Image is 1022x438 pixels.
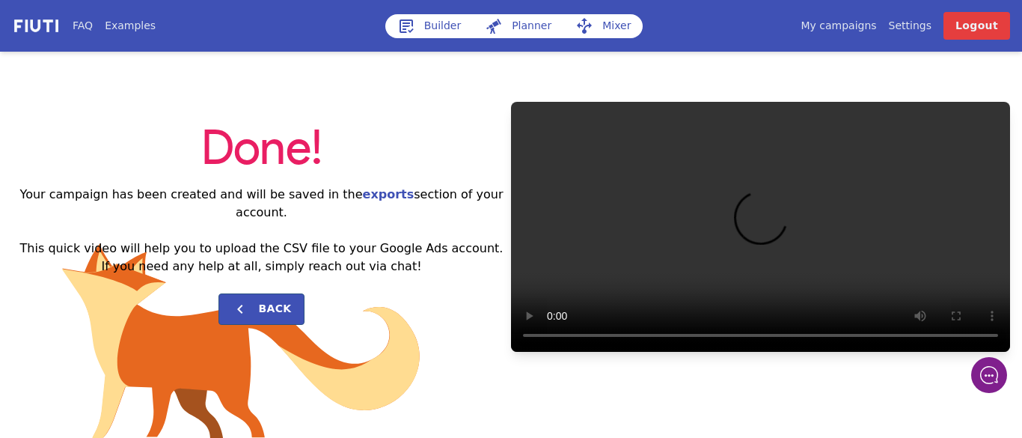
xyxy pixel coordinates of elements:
h2: Your campaign has been created and will be saved in the section of your account. This quick video... [12,186,511,276]
iframe: gist-messenger-bubble-iframe [971,357,1007,393]
video: Your browser does not support HTML5 video. [511,102,1010,352]
img: f731f27.png [12,17,61,34]
h2: Can I help you with anything? [22,100,277,147]
a: Examples [105,18,156,34]
a: My campaigns [801,18,876,34]
a: Planner [473,14,563,38]
h1: Welcome to Fiuti! [22,73,277,97]
button: New conversation [23,174,276,204]
a: Settings [889,18,931,34]
button: Back [218,293,304,325]
a: Logout [943,12,1010,40]
a: Mixer [563,14,643,38]
span: Done! [201,126,322,174]
a: FAQ [73,18,93,34]
a: exports [363,187,414,201]
span: New conversation [97,183,180,195]
a: Builder [385,14,474,38]
span: We run on Gist [125,311,189,321]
